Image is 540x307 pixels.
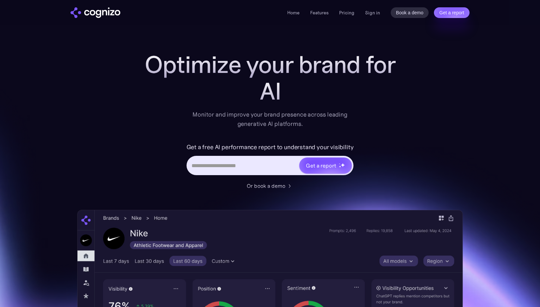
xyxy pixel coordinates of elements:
[70,7,120,18] a: home
[187,142,354,153] label: Get a free AI performance report to understand your visibility
[339,163,340,164] img: star
[340,163,345,167] img: star
[137,78,403,105] div: AI
[187,142,354,178] form: Hero URL Input Form
[391,7,429,18] a: Book a demo
[247,182,293,190] a: Or book a demo
[365,9,380,17] a: Sign in
[70,7,120,18] img: cognizo logo
[299,157,352,174] a: Get a reportstarstarstar
[137,51,403,78] h1: Optimize your brand for
[188,110,352,129] div: Monitor and improve your brand presence across leading generative AI platforms.
[339,10,354,16] a: Pricing
[247,182,285,190] div: Or book a demo
[339,165,341,168] img: star
[434,7,470,18] a: Get a report
[287,10,300,16] a: Home
[310,10,329,16] a: Features
[306,161,336,169] div: Get a report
